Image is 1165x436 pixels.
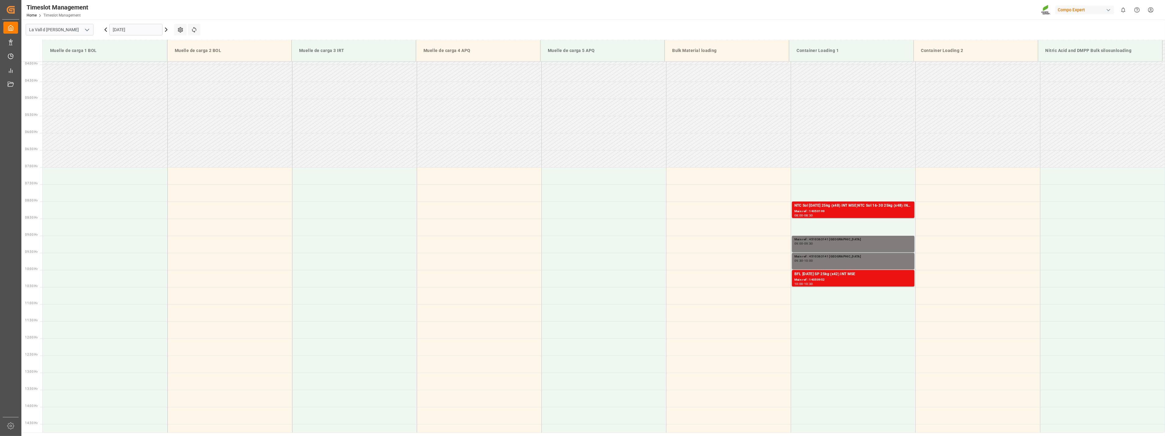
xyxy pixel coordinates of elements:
div: - [803,242,804,245]
span: 04:00 Hr [25,62,38,65]
span: 04:30 Hr [25,79,38,82]
div: Muelle de carga 1 BOL [48,45,162,56]
div: BFL [DATE] SP 25kg (x42) INT MSE [794,271,912,277]
span: 09:30 Hr [25,250,38,253]
a: Home [27,13,37,17]
span: 10:30 Hr [25,284,38,288]
img: Screenshot%202023-09-29%20at%2010.02.21.png_1712312052.png [1041,5,1051,15]
div: Main ref : 14050199 [794,209,912,214]
span: 14:00 Hr [25,404,38,408]
button: Compo Expert [1055,4,1116,16]
div: Muelle de carga 5 APQ [545,45,660,56]
div: 10:30 [804,283,813,285]
input: DD.MM.YYYY [109,24,163,35]
div: Muelle de carga 3 IRT [297,45,411,56]
span: 06:00 Hr [25,130,38,134]
div: Container Loading 1 [794,45,908,56]
div: 09:30 [794,259,803,262]
div: Muelle de carga 4 APQ [421,45,535,56]
span: 13:00 Hr [25,370,38,373]
span: 11:00 Hr [25,301,38,305]
span: 08:00 Hr [25,199,38,202]
div: NTC Sol [DATE] 25kg (x48) INT MSE;NTC Sol 16-30 25kg (x48) INT MSE [794,203,912,209]
div: Main ref : 14050952 [794,277,912,283]
button: open menu [82,25,91,35]
div: 09:00 [794,242,803,245]
div: Container Loading 2 [919,45,1033,56]
div: Compo Expert [1055,6,1114,14]
span: 12:30 Hr [25,353,38,356]
div: - [803,214,804,217]
span: 06:30 Hr [25,147,38,151]
div: 09:30 [804,242,813,245]
div: Main ref : 4510363141 [GEOGRAPHIC_DATA] [794,254,912,259]
div: Timeslot Management [27,3,88,12]
div: 08:00 [794,214,803,217]
span: 08:30 Hr [25,216,38,219]
div: 08:30 [804,214,813,217]
span: 05:30 Hr [25,113,38,116]
span: 12:00 Hr [25,336,38,339]
span: 07:00 Hr [25,164,38,168]
div: Muelle de carga 2 BOL [172,45,287,56]
div: Main ref : 4510363141 [GEOGRAPHIC_DATA] [794,237,912,242]
span: 14:30 Hr [25,421,38,425]
span: 13:30 Hr [25,387,38,390]
div: 10:00 [804,259,813,262]
div: Bulk Material loading [670,45,784,56]
div: - [803,259,804,262]
div: 10:00 [794,283,803,285]
span: 11:30 Hr [25,319,38,322]
span: 10:00 Hr [25,267,38,271]
input: Type to search/select [26,24,93,35]
span: 09:00 Hr [25,233,38,236]
button: Help Center [1130,3,1144,17]
div: - [803,283,804,285]
div: Nitric Acid and DMPP Bulk silosunloading [1043,45,1157,56]
span: 07:30 Hr [25,182,38,185]
span: 05:00 Hr [25,96,38,99]
button: show 0 new notifications [1116,3,1130,17]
